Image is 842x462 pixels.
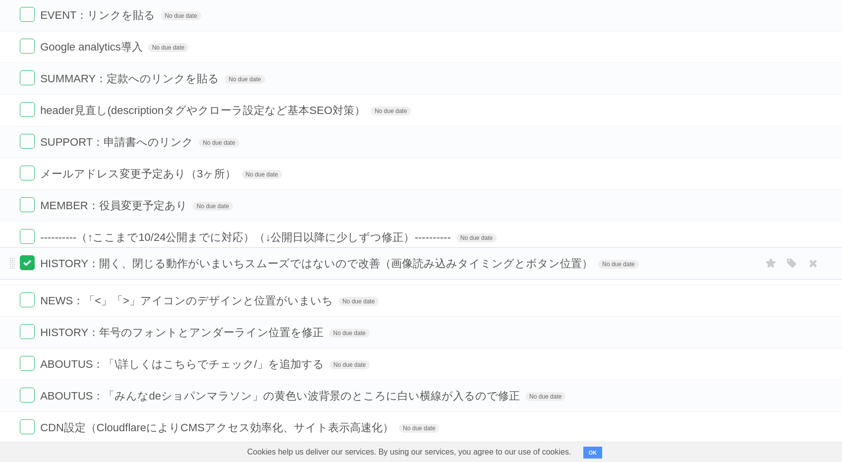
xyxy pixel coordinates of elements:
label: Done [20,166,35,180]
label: Star task [762,255,781,272]
span: メールアドレス変更予定あり（3ヶ所） [40,168,238,180]
span: No due date [525,392,565,401]
span: EVENT：リンクを貼る [40,9,158,21]
span: Cookies help us deliver our services. By using our services, you agree to our use of cookies. [237,442,581,462]
span: CDN設定（CloudflareによりCMSアクセス効率化、サイト表示高速化） [40,421,396,434]
button: OK [583,447,603,459]
label: Done [20,39,35,54]
span: No due date [225,75,265,84]
span: NEWS：「<」「>」アイコンのデザインと位置がいまいち [40,294,336,307]
label: Done [20,324,35,339]
span: HISTORY：開く、閉じる動作がいまいちスムーズではないので改善（画像読み込みタイミングとボタン位置） [40,257,595,270]
label: Done [20,356,35,371]
label: Done [20,70,35,85]
span: No due date [193,202,233,211]
span: No due date [399,424,439,433]
span: ABOUTUS：「\詳しくはこちらでチェック/」を追加する [40,358,327,370]
label: Done [20,7,35,22]
label: Done [20,134,35,149]
span: HISTORY：年号のフォントとアンダーライン位置を修正 [40,326,326,339]
span: SUPPORT：申請書へのリンク [40,136,196,148]
label: Done [20,102,35,117]
span: No due date [242,170,282,179]
label: Done [20,419,35,434]
span: No due date [456,233,497,242]
label: Done [20,292,35,307]
span: Google analytics導入 [40,41,145,53]
span: No due date [199,138,239,147]
span: No due date [338,297,379,306]
span: No due date [598,260,638,269]
span: ABOUTUS：「みんなdeショパンマラソン」の黄色い波背景のところに白い横線が入るので修正 [40,390,522,402]
label: Done [20,255,35,270]
span: header見直し(descriptionタグやクローラ設定など基本SEO対策） [40,104,368,116]
label: Done [20,229,35,244]
span: No due date [371,107,411,115]
span: No due date [329,329,369,338]
span: ----------（↑ここまで10/24公開までに対応）（↓公開日以降に少しずつ修正）---------- [40,231,453,243]
span: SUMMARY：定款へのリンクを貼る [40,72,222,85]
span: MEMBER：役員変更予定あり [40,199,190,212]
span: No due date [148,43,188,52]
label: Done [20,197,35,212]
span: No due date [161,11,201,20]
span: No due date [330,360,370,369]
label: Done [20,388,35,403]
